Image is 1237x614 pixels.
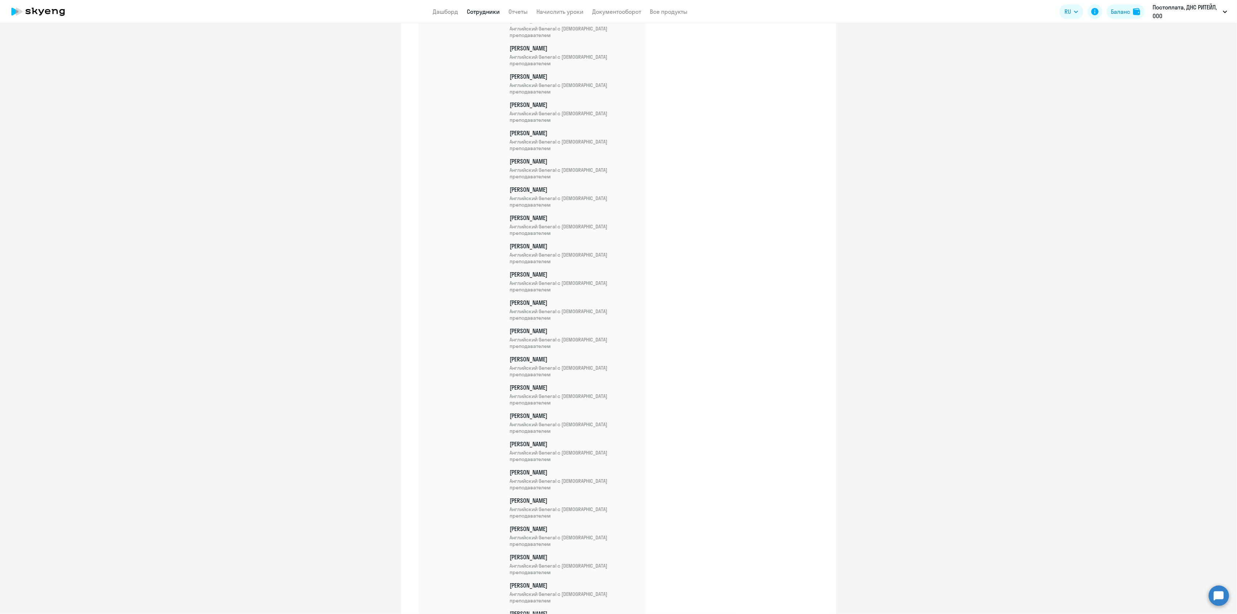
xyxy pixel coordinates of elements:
p: [PERSON_NAME] [510,101,637,123]
span: Английский General с [DEMOGRAPHIC_DATA] преподавателем [510,280,637,293]
p: [PERSON_NAME] [510,242,637,265]
img: balance [1133,8,1140,15]
span: Английский General с [DEMOGRAPHIC_DATA] преподавателем [510,336,637,349]
p: [PERSON_NAME] [510,468,637,491]
span: Английский General с [DEMOGRAPHIC_DATA] преподавателем [510,563,637,576]
p: [PERSON_NAME] [510,299,637,321]
span: Английский General с [DEMOGRAPHIC_DATA] преподавателем [510,393,637,406]
a: Сотрудники [467,8,500,15]
a: Начислить уроки [537,8,584,15]
span: Английский General с [DEMOGRAPHIC_DATA] преподавателем [510,449,637,462]
p: [PERSON_NAME] [510,355,637,378]
a: Документооборот [593,8,642,15]
p: [PERSON_NAME] [510,440,637,462]
span: Английский General с [DEMOGRAPHIC_DATA] преподавателем [510,308,637,321]
p: [PERSON_NAME] [510,214,637,236]
span: Английский General с [DEMOGRAPHIC_DATA] преподавателем [510,478,637,491]
p: [PERSON_NAME] [510,412,637,434]
span: Английский General с [DEMOGRAPHIC_DATA] преподавателем [510,110,637,123]
button: Балансbalance [1107,4,1145,19]
a: Дашборд [433,8,458,15]
p: [PERSON_NAME] [510,497,637,519]
span: Английский General с [DEMOGRAPHIC_DATA] преподавателем [510,195,637,208]
p: Постоплата, ДНС РИТЕЙЛ, ООО [1153,3,1220,20]
span: Английский General с [DEMOGRAPHIC_DATA] преподавателем [510,25,637,38]
p: [PERSON_NAME] [510,327,637,349]
p: [PERSON_NAME] [510,129,637,152]
button: Постоплата, ДНС РИТЕЙЛ, ООО [1149,3,1231,20]
span: Английский General с [DEMOGRAPHIC_DATA] преподавателем [510,252,637,265]
p: [PERSON_NAME] [510,72,637,95]
span: Английский General с [DEMOGRAPHIC_DATA] преподавателем [510,138,637,152]
p: [PERSON_NAME] [510,525,637,547]
span: Английский General с [DEMOGRAPHIC_DATA] преподавателем [510,591,637,604]
span: Английский General с [DEMOGRAPHIC_DATA] преподавателем [510,82,637,95]
div: Баланс [1111,7,1130,16]
a: Отчеты [509,8,528,15]
p: [PERSON_NAME] [510,44,637,67]
p: [PERSON_NAME] [510,553,637,576]
p: [PERSON_NAME] [510,581,637,604]
span: Английский General с [DEMOGRAPHIC_DATA] преподавателем [510,506,637,519]
p: [PERSON_NAME] [510,16,637,38]
span: Английский General с [DEMOGRAPHIC_DATA] преподавателем [510,223,637,236]
span: RU [1064,7,1071,16]
span: Английский General с [DEMOGRAPHIC_DATA] преподавателем [510,54,637,67]
span: Английский General с [DEMOGRAPHIC_DATA] преподавателем [510,365,637,378]
span: Английский General с [DEMOGRAPHIC_DATA] преподавателем [510,421,637,434]
span: Английский General с [DEMOGRAPHIC_DATA] преподавателем [510,534,637,547]
button: RU [1059,4,1083,19]
p: [PERSON_NAME] [510,157,637,180]
span: Английский General с [DEMOGRAPHIC_DATA] преподавателем [510,167,637,180]
p: [PERSON_NAME] [510,383,637,406]
p: [PERSON_NAME] [510,186,637,208]
a: Все продукты [650,8,688,15]
p: [PERSON_NAME] [510,270,637,293]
